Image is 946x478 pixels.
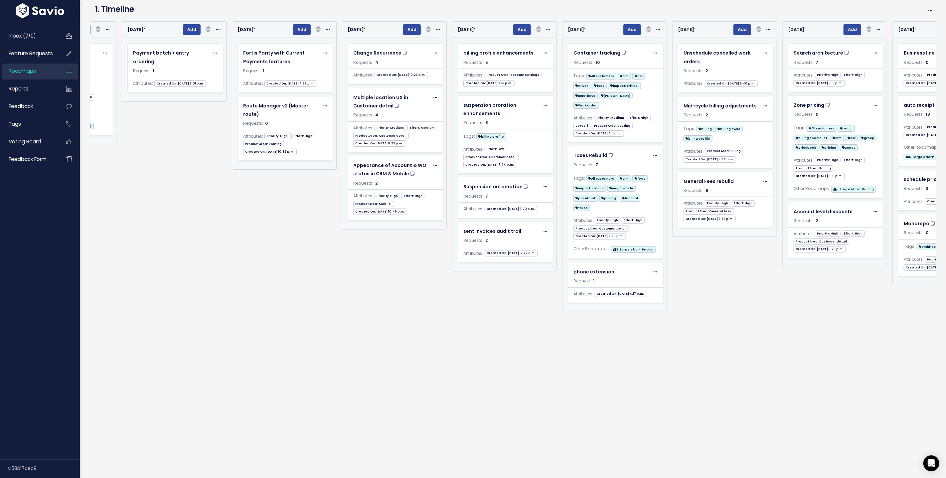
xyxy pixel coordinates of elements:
span: billing specialist [794,135,829,141]
span: Effort: High [628,115,651,121]
span: Tags: [573,72,585,80]
span: Attributes: [684,80,704,87]
span: crm [618,175,631,182]
span: Voting Board [9,138,41,145]
span: Tags [9,120,21,127]
span: pricing [599,195,618,202]
span: Product Area: Customer detail [463,154,519,160]
span: Requests: [573,60,593,65]
span: fees [592,82,607,89]
a: major waste [607,184,636,192]
span: 18 [926,111,930,117]
span: Created On: [DATE] 3:31 p.m. [794,173,845,179]
a: Route Manager v2 (Master route) [243,102,319,118]
span: Product Area: account settings [485,72,542,78]
span: Attributes: [463,72,483,79]
span: Monorepo [904,220,929,227]
span: impact: critical [608,82,641,89]
a: Payment batch + entry ordering [133,49,209,66]
a: Mid-cycle billing adjustments [684,102,760,110]
span: architecture [917,243,945,250]
a: fees [592,81,607,89]
a: billing profile enhancements [463,49,540,57]
a: Inbox (7/0) [2,28,55,44]
a: Feedback [2,99,55,114]
span: General Fees rebuild [684,178,734,185]
span: Effort: High [732,200,755,207]
a: taxes [573,203,590,212]
span: Account level discounts [794,208,853,215]
span: fees [632,175,647,182]
span: Product Area: Pricing [794,165,833,172]
span: Zone pricing [794,102,824,108]
span: Attributes: [794,157,814,164]
span: Requests: [463,120,483,125]
a: architecture [917,242,945,250]
span: Priority: High [705,200,730,207]
span: Requests: [904,60,924,65]
a: driver [573,81,590,89]
a: Tags [2,116,55,132]
span: All customers [586,175,616,182]
a: Voting Board [2,134,55,149]
span: sent invoices audit trail [463,228,521,235]
span: Priority: Medium [375,125,406,131]
span: Attributes: [463,205,483,213]
span: Attributes: [684,200,704,207]
a: All customers [807,124,837,132]
button: Add [183,24,201,35]
button: Add [733,24,751,35]
span: Priority: High [815,231,841,237]
img: logo-white.9d6f32f41409.svg [14,3,66,18]
span: Other Roadmaps: [904,144,940,151]
span: Priority: High [595,217,620,224]
span: Created On: [DATE] 9:01 p.m. [154,80,206,87]
span: pricebook [794,144,818,151]
span: 3 [926,186,928,191]
span: Request: [573,278,591,284]
span: All customers [586,73,616,80]
a: crm [618,72,631,80]
strong: [DATE]' [458,27,475,32]
span: Multiple location UX in Customer detail [353,94,408,109]
span: Requests: [573,162,593,168]
span: Effort: High [842,72,865,78]
span: 7 [595,162,598,168]
a: Suspension automation [463,183,540,191]
span: Effort: High [622,217,645,224]
span: 4 [375,112,378,118]
a: Work order [573,101,599,109]
span: 2 [816,218,818,224]
a: impact: critical [573,184,606,192]
strong: [DATE]' [348,27,365,32]
span: Product Area: Routing [243,141,284,147]
span: tactical [620,195,640,202]
span: 5. Large effort: Pricing [611,246,656,253]
span: Search architecture [794,50,843,56]
span: 0 [816,111,818,117]
span: billng profile [684,135,712,142]
span: Other Roadmaps: [573,245,610,252]
span: Reports [9,85,28,92]
span: Attributes: [133,80,153,87]
a: billing [697,124,714,133]
a: Multiple location UX in Customer detail [353,93,429,110]
span: Requests: [684,112,704,118]
span: batch [838,125,855,132]
span: Mid-cycle billing adjustments [684,102,757,109]
span: Created On: [DATE] 10:23 p.m. [375,72,428,78]
span: Payment batch + entry ordering [133,50,189,65]
span: Attributes: [353,124,373,132]
span: Attributes: [573,114,593,122]
span: Created On: [DATE] 4:17 p.m. [595,291,646,297]
span: pricing [820,144,839,151]
div: Open Intercom Messenger [923,455,939,471]
a: pricing [820,143,839,151]
a: Fortis Parity with Current Payments features [243,49,319,66]
span: Requests: [463,238,483,243]
span: Request: [133,68,151,74]
span: Effort: High [842,231,865,237]
a: Container tracking [573,49,650,57]
span: Feedback form [9,156,47,163]
span: Priority: Medium [595,115,626,121]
